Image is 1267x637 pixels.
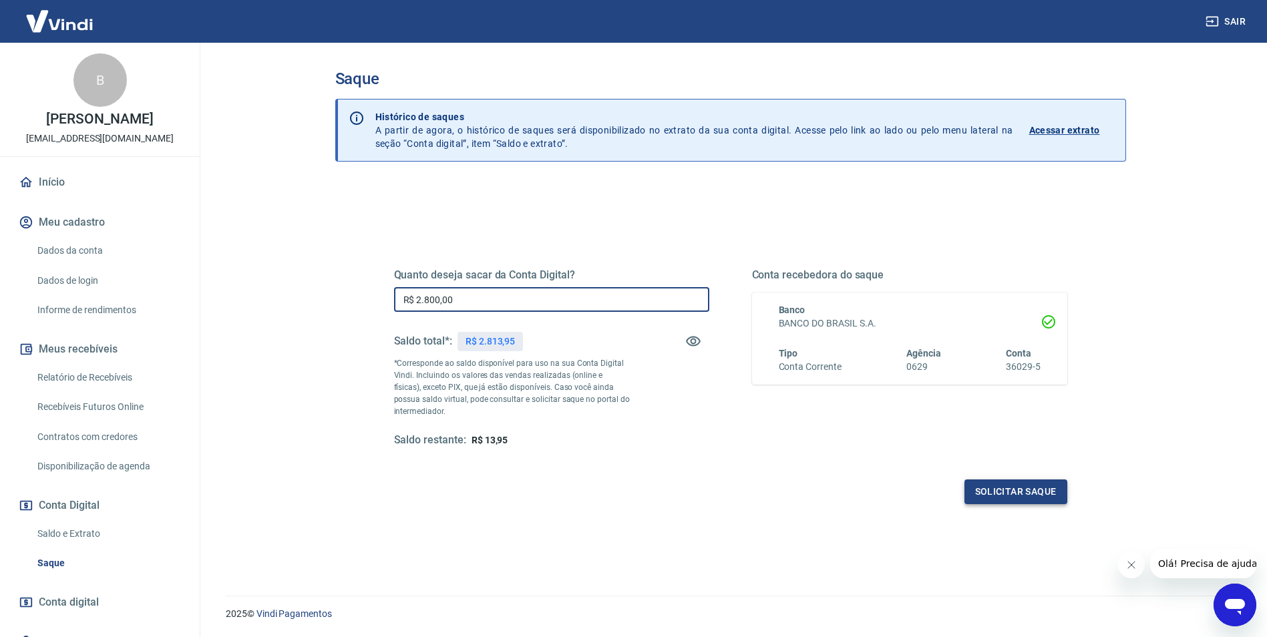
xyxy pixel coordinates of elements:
[394,335,452,348] h5: Saldo total*:
[1203,9,1251,34] button: Sair
[32,364,184,391] a: Relatório de Recebíveis
[335,69,1126,88] h3: Saque
[32,550,184,577] a: Saque
[906,360,941,374] h6: 0629
[1214,584,1256,626] iframe: Botão para abrir a janela de mensagens
[752,268,1067,282] h5: Conta recebedora do saque
[39,593,99,612] span: Conta digital
[906,348,941,359] span: Agência
[779,348,798,359] span: Tipo
[964,479,1067,504] button: Solicitar saque
[46,112,153,126] p: [PERSON_NAME]
[375,110,1013,124] p: Histórico de saques
[73,53,127,107] div: B
[226,607,1235,621] p: 2025 ©
[32,520,184,548] a: Saldo e Extrato
[32,393,184,421] a: Recebíveis Futuros Online
[394,357,630,417] p: *Corresponde ao saldo disponível para uso na sua Conta Digital Vindi. Incluindo os valores das ve...
[32,296,184,324] a: Informe de rendimentos
[466,335,515,349] p: R$ 2.813,95
[1029,124,1100,137] p: Acessar extrato
[1029,110,1115,150] a: Acessar extrato
[16,208,184,237] button: Meu cadastro
[32,267,184,294] a: Dados de login
[394,433,466,447] h5: Saldo restante:
[1006,348,1031,359] span: Conta
[32,237,184,264] a: Dados da conta
[16,491,184,520] button: Conta Digital
[779,360,842,374] h6: Conta Corrente
[32,423,184,451] a: Contratos com credores
[16,168,184,197] a: Início
[1006,360,1041,374] h6: 36029-5
[779,316,1041,331] h6: BANCO DO BRASIL S.A.
[16,335,184,364] button: Meus recebíveis
[8,9,112,20] span: Olá! Precisa de ajuda?
[26,132,174,146] p: [EMAIL_ADDRESS][DOMAIN_NAME]
[1118,552,1145,578] iframe: Fechar mensagem
[16,1,103,41] img: Vindi
[472,435,508,445] span: R$ 13,95
[394,268,709,282] h5: Quanto deseja sacar da Conta Digital?
[256,608,332,619] a: Vindi Pagamentos
[375,110,1013,150] p: A partir de agora, o histórico de saques será disponibilizado no extrato da sua conta digital. Ac...
[1150,549,1256,578] iframe: Mensagem da empresa
[32,453,184,480] a: Disponibilização de agenda
[779,304,805,315] span: Banco
[16,588,184,617] a: Conta digital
